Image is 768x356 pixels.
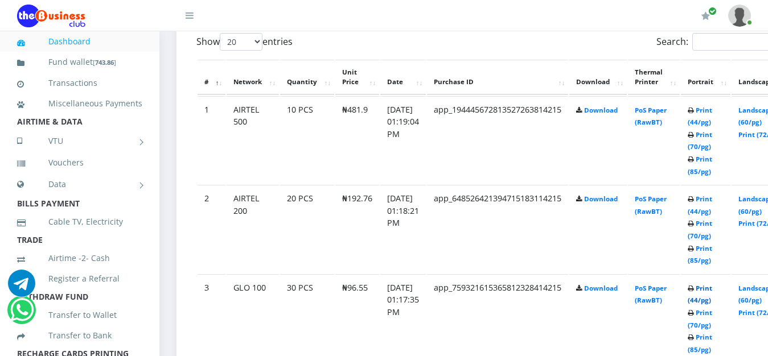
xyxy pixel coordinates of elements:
[628,60,680,95] th: Thermal Printer: activate to sort column ascending
[584,284,618,292] a: Download
[17,28,142,55] a: Dashboard
[95,58,114,67] b: 743.86
[380,60,426,95] th: Date: activate to sort column ascending
[335,60,379,95] th: Unit Price: activate to sort column ascending
[681,60,730,95] th: Portrait: activate to sort column ascending
[335,185,379,273] td: ₦192.76
[17,90,142,117] a: Miscellaneous Payments
[17,322,142,349] a: Transfer to Bank
[688,155,712,176] a: Print (85/pg)
[427,60,568,95] th: Purchase ID: activate to sort column ascending
[198,185,225,273] td: 2
[635,284,667,305] a: PoS Paper (RawBT)
[17,266,142,292] a: Register a Referral
[728,5,751,27] img: User
[93,58,116,67] small: [ ]
[17,70,142,96] a: Transactions
[688,219,712,240] a: Print (70/pg)
[688,333,712,354] a: Print (85/pg)
[427,96,568,184] td: app_194445672813527263814215
[17,49,142,76] a: Fund wallet[743.86]
[227,60,279,95] th: Network: activate to sort column ascending
[198,96,225,184] td: 1
[17,127,142,155] a: VTU
[8,278,35,297] a: Chat for support
[10,305,34,324] a: Chat for support
[17,170,142,198] a: Data
[335,96,379,184] td: ₦481.9
[380,185,426,273] td: [DATE] 01:18:21 PM
[280,60,334,95] th: Quantity: activate to sort column ascending
[380,96,426,184] td: [DATE] 01:19:04 PM
[569,60,627,95] th: Download: activate to sort column ascending
[701,11,710,20] i: Renew/Upgrade Subscription
[17,245,142,271] a: Airtime -2- Cash
[688,194,712,216] a: Print (44/pg)
[688,130,712,151] a: Print (70/pg)
[17,5,85,27] img: Logo
[17,209,142,235] a: Cable TV, Electricity
[688,284,712,305] a: Print (44/pg)
[635,106,667,127] a: PoS Paper (RawBT)
[196,33,293,51] label: Show entries
[688,308,712,329] a: Print (70/pg)
[688,106,712,127] a: Print (44/pg)
[227,96,279,184] td: AIRTEL 500
[17,150,142,176] a: Vouchers
[280,185,334,273] td: 20 PCS
[280,96,334,184] td: 10 PCS
[584,106,618,114] a: Download
[688,244,712,265] a: Print (85/pg)
[635,194,667,216] a: PoS Paper (RawBT)
[708,7,717,15] span: Renew/Upgrade Subscription
[220,33,262,51] select: Showentries
[198,60,225,95] th: #: activate to sort column descending
[17,302,142,328] a: Transfer to Wallet
[227,185,279,273] td: AIRTEL 200
[427,185,568,273] td: app_648526421394715183114215
[584,194,618,203] a: Download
